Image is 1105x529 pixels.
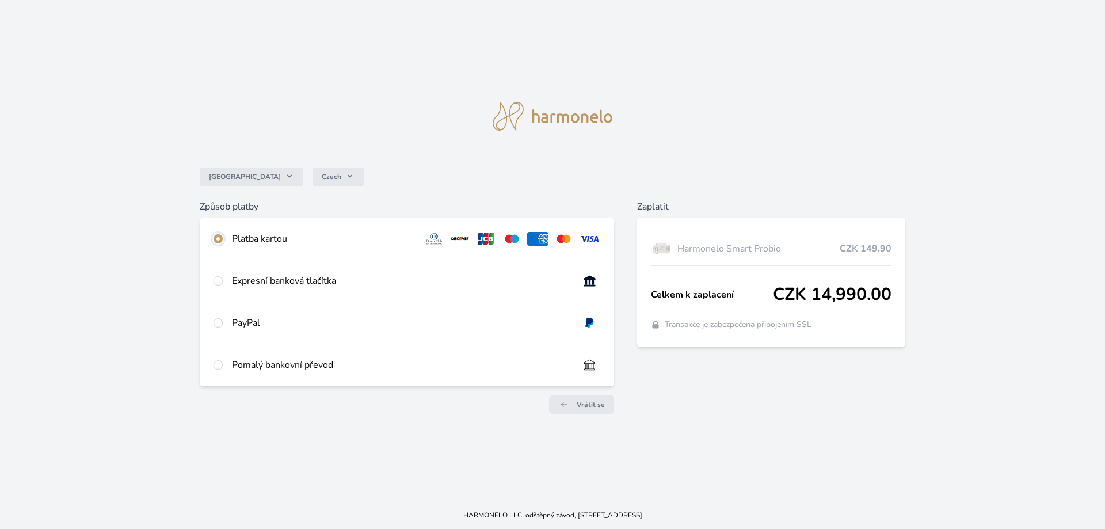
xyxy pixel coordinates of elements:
[637,200,906,214] h6: Zaplatit
[840,242,891,256] span: CZK 149.90
[493,102,612,131] img: logo.svg
[200,168,303,186] button: [GEOGRAPHIC_DATA]
[527,232,548,246] img: amex.svg
[579,358,600,372] img: bankTransfer_IBAN.svg
[665,319,811,330] span: Transakce je zabezpečena připojením SSL
[232,232,415,246] div: Platba kartou
[232,358,570,372] div: Pomalý bankovní převod
[651,288,773,302] span: Celkem k zaplacení
[549,395,614,414] a: Vrátit se
[449,232,471,246] img: discover.svg
[424,232,445,246] img: diners.svg
[577,400,605,409] span: Vrátit se
[209,172,281,181] span: [GEOGRAPHIC_DATA]
[200,200,614,214] h6: Způsob platby
[232,316,570,330] div: PayPal
[475,232,497,246] img: jcb.svg
[232,274,570,288] div: Expresní banková tlačítka
[773,284,891,305] span: CZK 14,990.00
[579,274,600,288] img: onlineBanking_CZ.svg
[677,242,840,256] span: Harmonelo Smart Probio
[579,316,600,330] img: paypal.svg
[313,168,364,186] button: Czech
[579,232,600,246] img: visa.svg
[651,234,673,263] img: Box-6-lahvi-SMART-PROBIO-1_(1)-lo.png
[501,232,523,246] img: maestro.svg
[322,172,341,181] span: Czech
[553,232,574,246] img: mc.svg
